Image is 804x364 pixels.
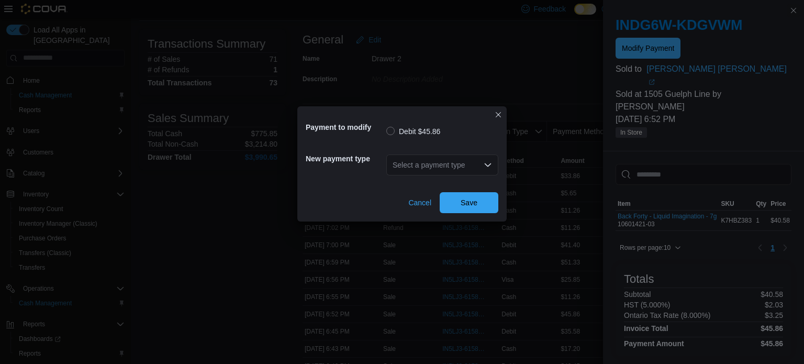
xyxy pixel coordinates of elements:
[393,159,394,171] input: Accessible screen reader label
[408,197,431,208] span: Cancel
[306,148,384,169] h5: New payment type
[484,161,492,169] button: Open list of options
[404,192,435,213] button: Cancel
[492,108,505,121] button: Closes this modal window
[306,117,384,138] h5: Payment to modify
[386,125,440,138] label: Debit $45.86
[461,197,477,208] span: Save
[440,192,498,213] button: Save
